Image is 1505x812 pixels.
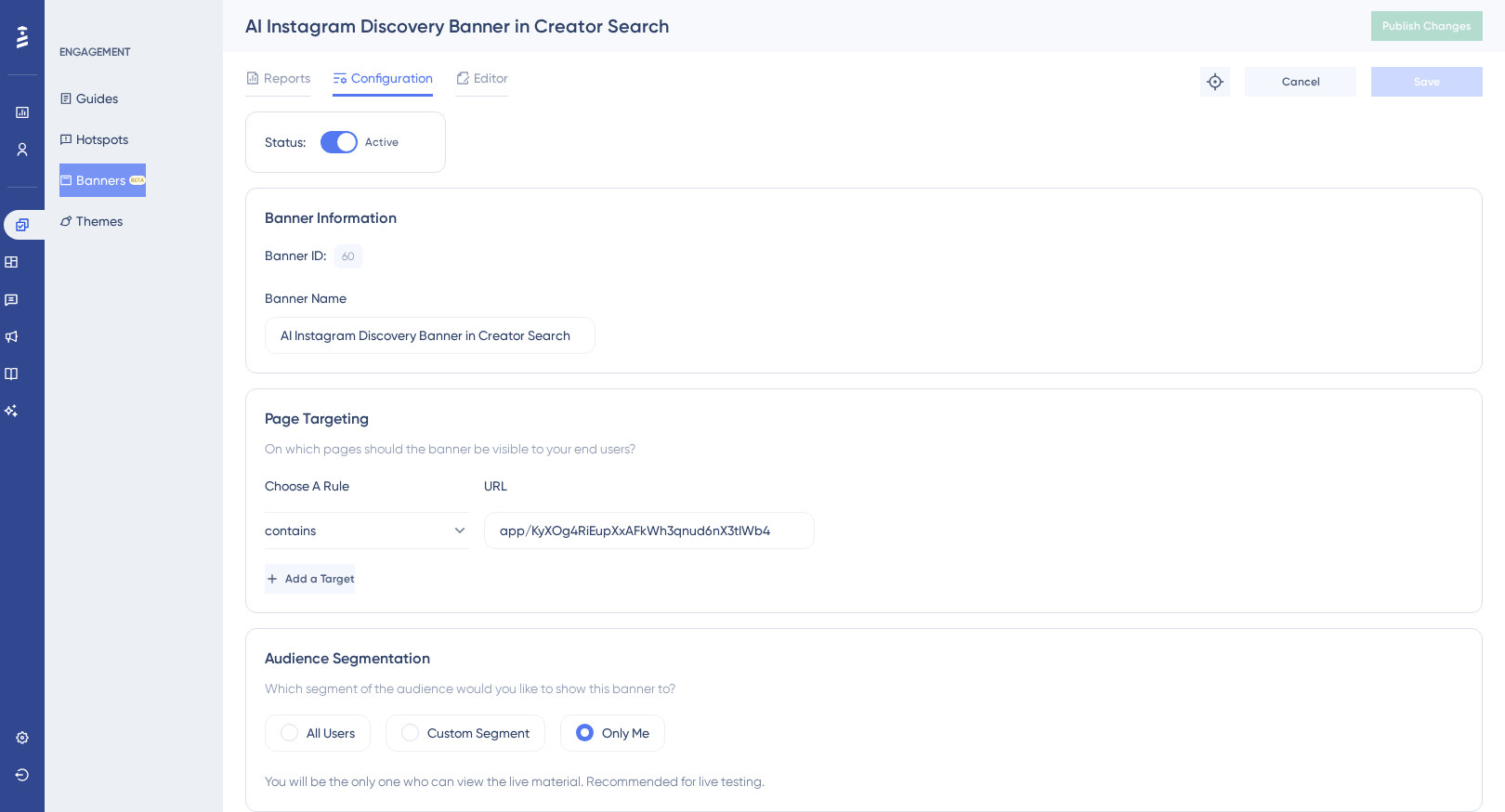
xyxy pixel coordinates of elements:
[307,722,355,744] label: All Users
[1414,74,1440,89] span: Save
[1371,11,1483,41] button: Publish Changes
[342,249,355,264] div: 60
[265,677,1463,700] div: Which segment of the audience would you like to show this banner to?
[265,207,1463,229] div: Banner Information
[285,571,355,586] span: Add a Target
[265,648,1463,670] div: Audience Segmentation
[265,438,1463,460] div: On which pages should the banner be visible to your end users?
[365,135,399,150] span: Active
[264,67,310,89] span: Reports
[1371,67,1483,97] button: Save
[602,722,649,744] label: Only Me
[484,475,688,497] div: URL
[59,45,130,59] div: ENGAGEMENT
[59,123,128,156] button: Hotspots
[265,408,1463,430] div: Page Targeting
[351,67,433,89] span: Configuration
[474,67,508,89] span: Editor
[1245,67,1356,97] button: Cancel
[265,131,306,153] div: Status:
[265,512,469,549] button: contains
[500,520,799,541] input: yourwebsite.com/path
[245,13,1325,39] div: AI Instagram Discovery Banner in Creator Search
[129,176,146,185] div: BETA
[265,564,355,594] button: Add a Target
[427,722,530,744] label: Custom Segment
[1282,74,1320,89] span: Cancel
[265,244,326,268] div: Banner ID:
[265,519,316,542] span: contains
[59,82,118,115] button: Guides
[265,475,469,497] div: Choose A Rule
[59,164,146,197] button: BannersBETA
[281,325,580,346] input: Type your Banner name
[1382,19,1472,33] span: Publish Changes
[59,204,123,238] button: Themes
[265,287,347,309] div: Banner Name
[265,770,1463,792] div: You will be the only one who can view the live material. Recommended for live testing.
